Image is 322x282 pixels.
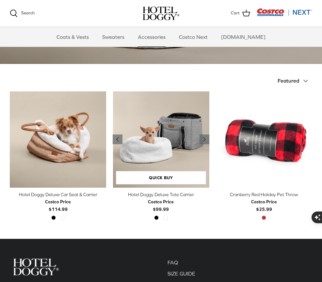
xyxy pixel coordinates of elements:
[200,134,209,144] a: Previous
[45,198,71,205] div: Costco Price
[257,12,312,17] a: Visit Costco Next
[216,191,312,198] div: Cranberry Red Holiday Pet Throw
[113,91,209,188] a: Hotel Doggy Deluxe Tote Carrier
[21,10,35,15] span: Search
[96,27,130,47] a: Sweaters
[10,91,106,188] a: Hotel Doggy Deluxe Car Seat & Carrier
[216,91,312,188] a: Cranberry Red Holiday Pet Throw
[231,9,250,18] a: Cart
[113,134,122,144] a: Previous
[10,191,106,213] a: Hotel Doggy Deluxe Car Seat & Carrier Costco Price$114.99
[113,191,209,213] a: Hotel Doggy Deluxe Tote Carrier Costco Price$99.99
[173,27,214,47] a: Costco Next
[13,258,59,275] img: Hotel Doggy Costco Next
[116,171,206,184] a: Quick buy
[216,191,312,213] a: Cranberry Red Holiday Pet Throw Costco Price$25.99
[231,10,240,17] span: Cart
[10,191,106,198] div: Hotel Doggy Deluxe Car Seat & Carrier
[251,198,277,211] b: $25.99
[143,7,179,20] a: hoteldoggy.com hoteldoggycom
[10,9,35,17] a: Search
[132,27,171,47] a: Accessories
[278,74,312,88] button: Featured
[257,8,312,16] img: Costco Next
[148,198,174,211] b: $99.99
[168,259,178,265] a: FAQ
[45,198,71,211] b: $114.99
[113,191,209,198] div: Hotel Doggy Deluxe Tote Carrier
[168,271,195,276] a: SIZE GUIDE
[215,27,271,47] a: [DOMAIN_NAME]
[148,198,174,205] div: Costco Price
[143,7,179,20] img: hoteldoggycom
[278,78,299,84] span: Featured
[251,198,277,205] div: Costco Price
[51,27,95,47] a: Coats & Vests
